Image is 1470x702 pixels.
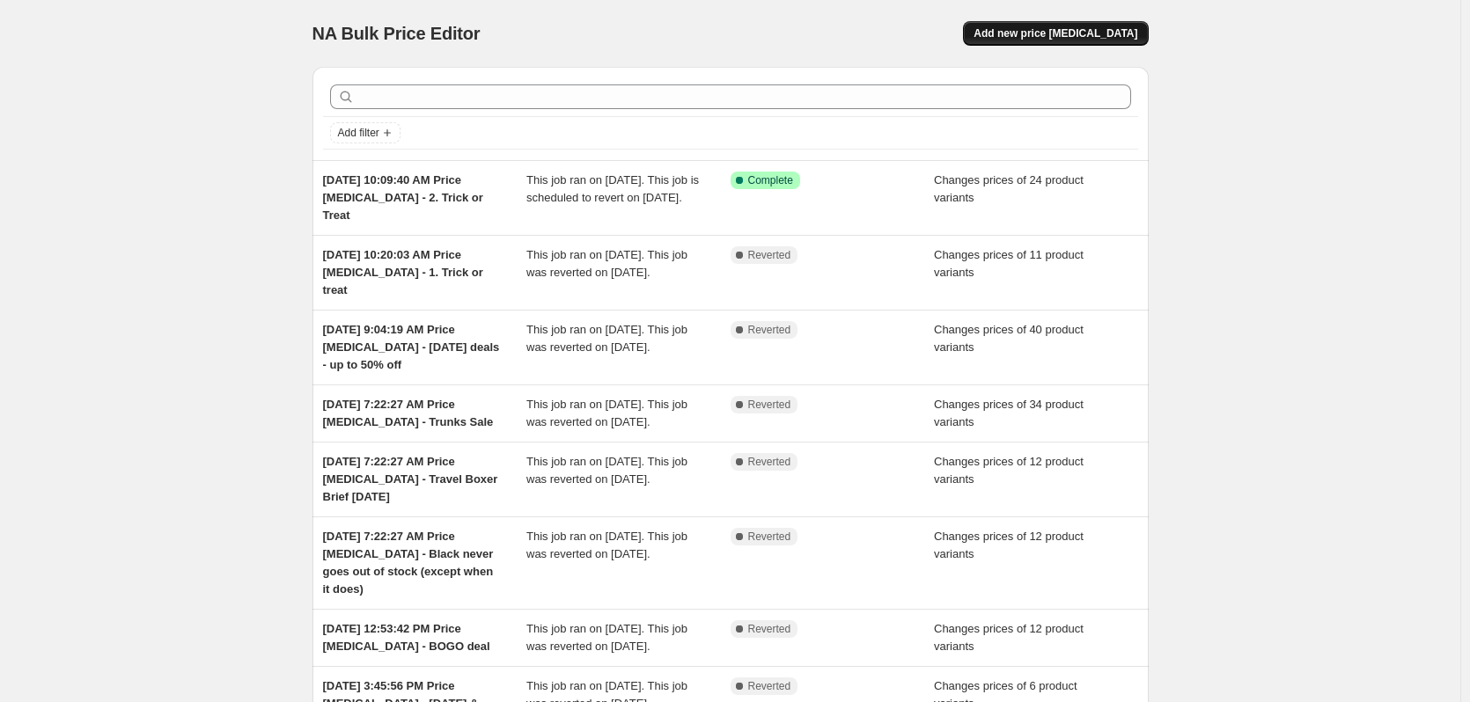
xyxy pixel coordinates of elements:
[934,398,1084,428] span: Changes prices of 34 product variants
[338,126,379,140] span: Add filter
[748,530,791,544] span: Reverted
[312,24,481,43] span: NA Bulk Price Editor
[748,398,791,412] span: Reverted
[526,173,699,204] span: This job ran on [DATE]. This job is scheduled to revert on [DATE].
[748,248,791,262] span: Reverted
[323,455,498,503] span: [DATE] 7:22:27 AM Price [MEDICAL_DATA] - Travel Boxer Brief [DATE]
[748,323,791,337] span: Reverted
[323,248,483,296] span: [DATE] 10:20:03 AM Price [MEDICAL_DATA] - 1. Trick or treat
[323,398,494,428] span: [DATE] 7:22:27 AM Price [MEDICAL_DATA] - Trunks Sale
[526,530,687,560] span: This job ran on [DATE]. This job was reverted on [DATE].
[934,622,1084,653] span: Changes prices of 12 product variants
[323,323,500,371] span: [DATE] 9:04:19 AM Price [MEDICAL_DATA] - [DATE] deals - up to 50% off
[748,622,791,636] span: Reverted
[934,248,1084,279] span: Changes prices of 11 product variants
[934,173,1084,204] span: Changes prices of 24 product variants
[526,398,687,428] span: This job ran on [DATE]. This job was reverted on [DATE].
[748,173,793,187] span: Complete
[974,26,1137,40] span: Add new price [MEDICAL_DATA]
[526,323,687,354] span: This job ran on [DATE]. This job was reverted on [DATE].
[526,248,687,279] span: This job ran on [DATE]. This job was reverted on [DATE].
[323,530,494,596] span: [DATE] 7:22:27 AM Price [MEDICAL_DATA] - Black never goes out of stock (except when it does)
[526,622,687,653] span: This job ran on [DATE]. This job was reverted on [DATE].
[330,122,401,143] button: Add filter
[963,21,1148,46] button: Add new price [MEDICAL_DATA]
[748,455,791,469] span: Reverted
[934,455,1084,486] span: Changes prices of 12 product variants
[748,679,791,693] span: Reverted
[323,173,483,222] span: [DATE] 10:09:40 AM Price [MEDICAL_DATA] - 2. Trick or Treat
[934,323,1084,354] span: Changes prices of 40 product variants
[526,455,687,486] span: This job ran on [DATE]. This job was reverted on [DATE].
[323,622,490,653] span: [DATE] 12:53:42 PM Price [MEDICAL_DATA] - BOGO deal
[934,530,1084,560] span: Changes prices of 12 product variants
